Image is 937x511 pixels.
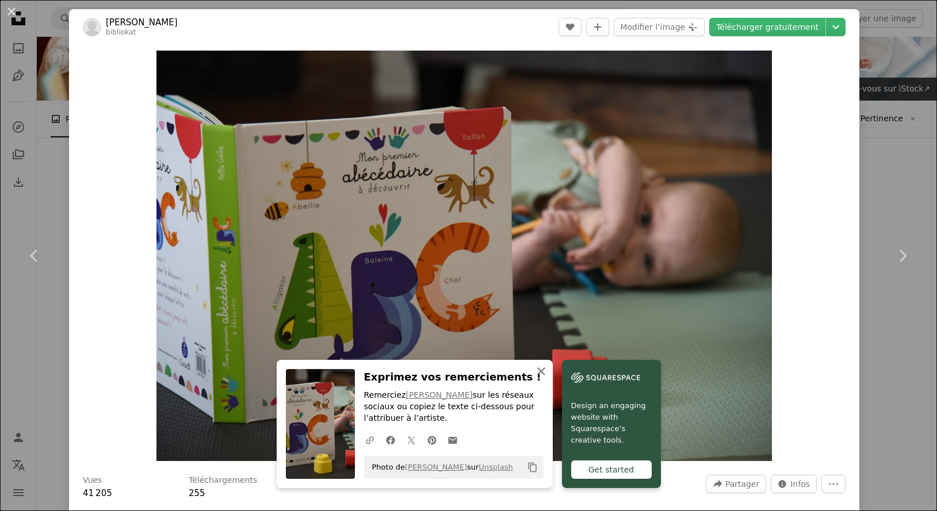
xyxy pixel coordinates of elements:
span: Photo de sur [366,458,513,477]
img: file-1606177908946-d1eed1cbe4f5image [571,369,640,386]
h3: Téléchargements [189,475,257,486]
span: 41 205 [83,488,112,498]
button: Statistiques de cette image [771,475,817,493]
a: [PERSON_NAME] [405,463,467,471]
button: Zoom sur cette image [156,51,772,461]
a: Télécharger gratuitement [709,18,825,36]
a: [PERSON_NAME] [106,17,178,28]
button: Plus d’actions [821,475,846,493]
a: bibliokat [106,28,136,36]
img: un bébé allongé sur le sol à côté d’un livre [156,51,772,461]
p: Remerciez sur les réseaux sociaux ou copiez le texte ci-dessous pour l’attribuer à l’artiste. [364,390,544,425]
a: [PERSON_NAME] [406,391,472,400]
button: Ajouter à la collection [586,18,609,36]
a: Partager par mail [442,428,463,451]
button: J’aime [559,18,582,36]
a: Partagez-leTwitter [401,428,422,451]
h3: Vues [83,475,102,486]
span: Partager [725,475,759,493]
button: Copier dans le presse-papier [523,458,542,477]
button: Choisissez la taille de téléchargement [826,18,846,36]
span: 255 [189,488,205,498]
a: Unsplash [479,463,513,471]
a: Design an engaging website with Squarespace’s creative tools.Get started [562,360,661,488]
button: Modifier l’image [614,18,705,36]
div: Get started [571,460,652,479]
span: Design an engaging website with Squarespace’s creative tools. [571,400,652,446]
a: Partagez-lePinterest [422,428,442,451]
h3: Exprimez vos remerciements ! [364,369,544,386]
img: Accéder au profil de Kat van der Linden [83,18,101,36]
button: Partager cette image [706,475,766,493]
a: Suivant [868,201,937,311]
a: Partagez-leFacebook [380,428,401,451]
span: Infos [790,475,810,493]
